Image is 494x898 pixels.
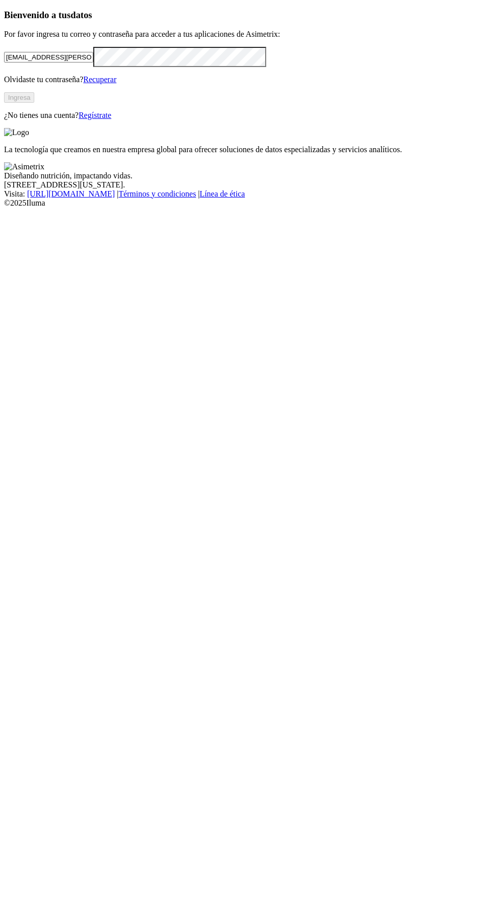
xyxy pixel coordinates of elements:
input: Tu correo [4,52,93,62]
a: [URL][DOMAIN_NAME] [27,189,115,198]
button: Ingresa [4,92,34,103]
p: ¿No tienes una cuenta? [4,111,490,120]
span: datos [71,10,92,20]
p: Olvidaste tu contraseña? [4,75,490,84]
p: Por favor ingresa tu correo y contraseña para acceder a tus aplicaciones de Asimetrix: [4,30,490,39]
div: Visita : | | [4,189,490,199]
img: Asimetrix [4,162,44,171]
a: Recuperar [83,75,116,84]
div: Diseñando nutrición, impactando vidas. [4,171,490,180]
div: [STREET_ADDRESS][US_STATE]. [4,180,490,189]
div: © 2025 Iluma [4,199,490,208]
a: Términos y condiciones [118,189,196,198]
a: Regístrate [79,111,111,119]
h3: Bienvenido a tus [4,10,490,21]
p: La tecnología que creamos en nuestra empresa global para ofrecer soluciones de datos especializad... [4,145,490,154]
img: Logo [4,128,29,137]
a: Línea de ética [200,189,245,198]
